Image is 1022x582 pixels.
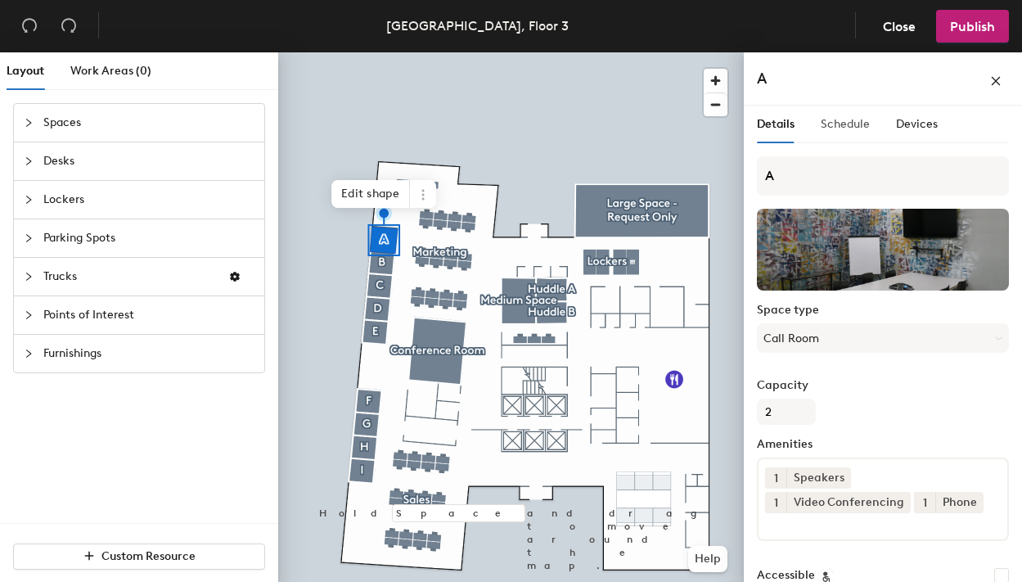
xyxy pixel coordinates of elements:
[24,156,34,166] span: collapsed
[21,17,38,34] span: undo
[13,544,265,570] button: Custom Resource
[43,335,254,372] span: Furnishings
[896,117,938,131] span: Devices
[70,64,151,78] span: Work Areas (0)
[43,296,254,334] span: Points of Interest
[757,209,1009,291] img: The space named A
[757,379,1009,392] label: Capacity
[990,75,1002,87] span: close
[869,10,930,43] button: Close
[883,19,916,34] span: Close
[24,272,34,282] span: collapsed
[935,492,984,513] div: Phone
[52,10,85,43] button: Redo (⌘ + ⇧ + Z)
[757,68,767,89] h4: A
[24,349,34,359] span: collapsed
[43,258,215,296] span: Trucks
[7,64,44,78] span: Layout
[774,470,778,487] span: 1
[386,16,569,36] div: [GEOGRAPHIC_DATA], Floor 3
[24,195,34,205] span: collapsed
[43,219,254,257] span: Parking Spots
[914,492,935,513] button: 1
[43,181,254,219] span: Lockers
[950,19,995,34] span: Publish
[786,467,851,489] div: Speakers
[757,323,1009,353] button: Call Room
[786,492,911,513] div: Video Conferencing
[43,142,254,180] span: Desks
[24,233,34,243] span: collapsed
[24,118,34,128] span: collapsed
[43,104,254,142] span: Spaces
[331,180,410,208] span: Edit shape
[757,569,815,582] label: Accessible
[757,304,1009,317] label: Space type
[765,492,786,513] button: 1
[757,117,795,131] span: Details
[101,549,196,563] span: Custom Resource
[757,438,1009,451] label: Amenities
[765,467,786,489] button: 1
[774,494,778,512] span: 1
[936,10,1009,43] button: Publish
[24,310,34,320] span: collapsed
[13,10,46,43] button: Undo (⌘ + Z)
[821,117,870,131] span: Schedule
[688,546,727,572] button: Help
[923,494,927,512] span: 1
